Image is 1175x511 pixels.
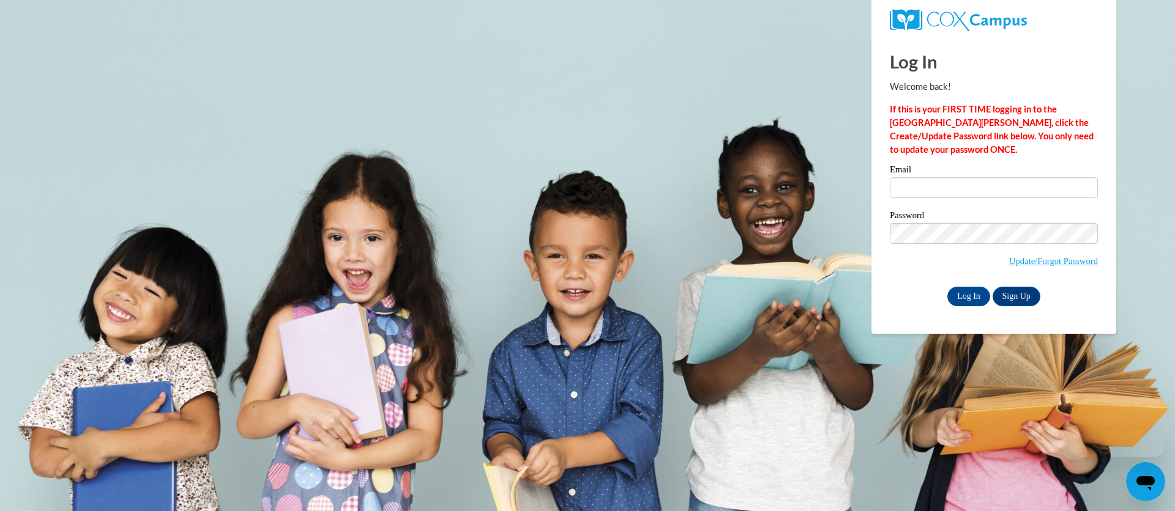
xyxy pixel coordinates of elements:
[890,104,1094,155] strong: If this is your FIRST TIME logging in to the [GEOGRAPHIC_DATA][PERSON_NAME], click the Create/Upd...
[1009,256,1098,266] a: Update/Forgot Password
[890,9,1098,31] a: COX Campus
[890,80,1098,94] p: Welcome back!
[1070,430,1165,457] iframe: Message from company
[947,287,990,306] input: Log In
[993,287,1040,306] a: Sign Up
[890,9,1027,31] img: COX Campus
[890,49,1098,74] h1: Log In
[890,165,1098,177] label: Email
[1126,462,1165,501] iframe: Button to launch messaging window
[890,211,1098,223] label: Password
